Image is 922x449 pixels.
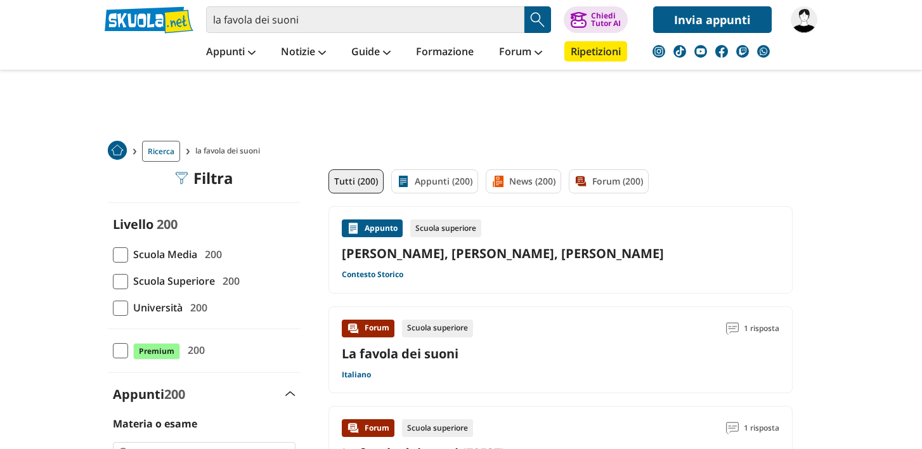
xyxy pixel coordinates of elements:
[328,169,384,193] a: Tutti (200)
[564,41,627,62] a: Ripetizioni
[206,6,524,33] input: Cerca appunti, riassunti o versioni
[402,320,473,337] div: Scuola superiore
[564,6,628,33] button: ChiediTutor AI
[348,41,394,64] a: Guide
[342,219,403,237] div: Appunto
[347,222,360,235] img: Appunti contenuto
[203,41,259,64] a: Appunti
[342,370,371,380] a: Italiano
[496,41,545,64] a: Forum
[176,172,188,185] img: Filtra filtri mobile
[113,216,153,233] label: Livello
[128,273,215,289] span: Scuola Superiore
[397,175,410,188] img: Appunti filtro contenuto
[591,12,621,27] div: Chiedi Tutor AI
[575,175,587,188] img: Forum filtro contenuto
[342,419,394,437] div: Forum
[342,245,779,262] a: [PERSON_NAME], [PERSON_NAME], [PERSON_NAME]
[413,41,477,64] a: Formazione
[391,169,478,193] a: Appunti (200)
[402,419,473,437] div: Scuola superiore
[410,219,481,237] div: Scuola superiore
[653,45,665,58] img: instagram
[183,342,205,358] span: 200
[142,141,180,162] a: Ricerca
[285,391,295,396] img: Apri e chiudi sezione
[133,343,180,360] span: Premium
[757,45,770,58] img: WhatsApp
[195,141,265,162] span: la favola dei suoni
[176,169,233,187] div: Filtra
[715,45,728,58] img: facebook
[673,45,686,58] img: tiktok
[128,246,197,263] span: Scuola Media
[157,216,178,233] span: 200
[524,6,551,33] button: Search Button
[108,141,127,160] img: Home
[744,320,779,337] span: 1 risposta
[342,320,394,337] div: Forum
[491,175,504,188] img: News filtro contenuto
[164,386,185,403] span: 200
[278,41,329,64] a: Notizie
[347,322,360,335] img: Forum contenuto
[200,246,222,263] span: 200
[653,6,772,33] a: Invia appunti
[342,270,403,280] a: Contesto Storico
[486,169,561,193] a: News (200)
[347,422,360,434] img: Forum contenuto
[342,345,458,362] a: La favola dei suoni
[218,273,240,289] span: 200
[726,422,739,434] img: Commenti lettura
[694,45,707,58] img: youtube
[791,6,817,33] img: marpatti1
[726,322,739,335] img: Commenti lettura
[108,141,127,162] a: Home
[744,419,779,437] span: 1 risposta
[113,417,197,431] label: Materia o esame
[128,299,183,316] span: Università
[528,10,547,29] img: Cerca appunti, riassunti o versioni
[185,299,207,316] span: 200
[569,169,649,193] a: Forum (200)
[113,386,185,403] label: Appunti
[736,45,749,58] img: twitch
